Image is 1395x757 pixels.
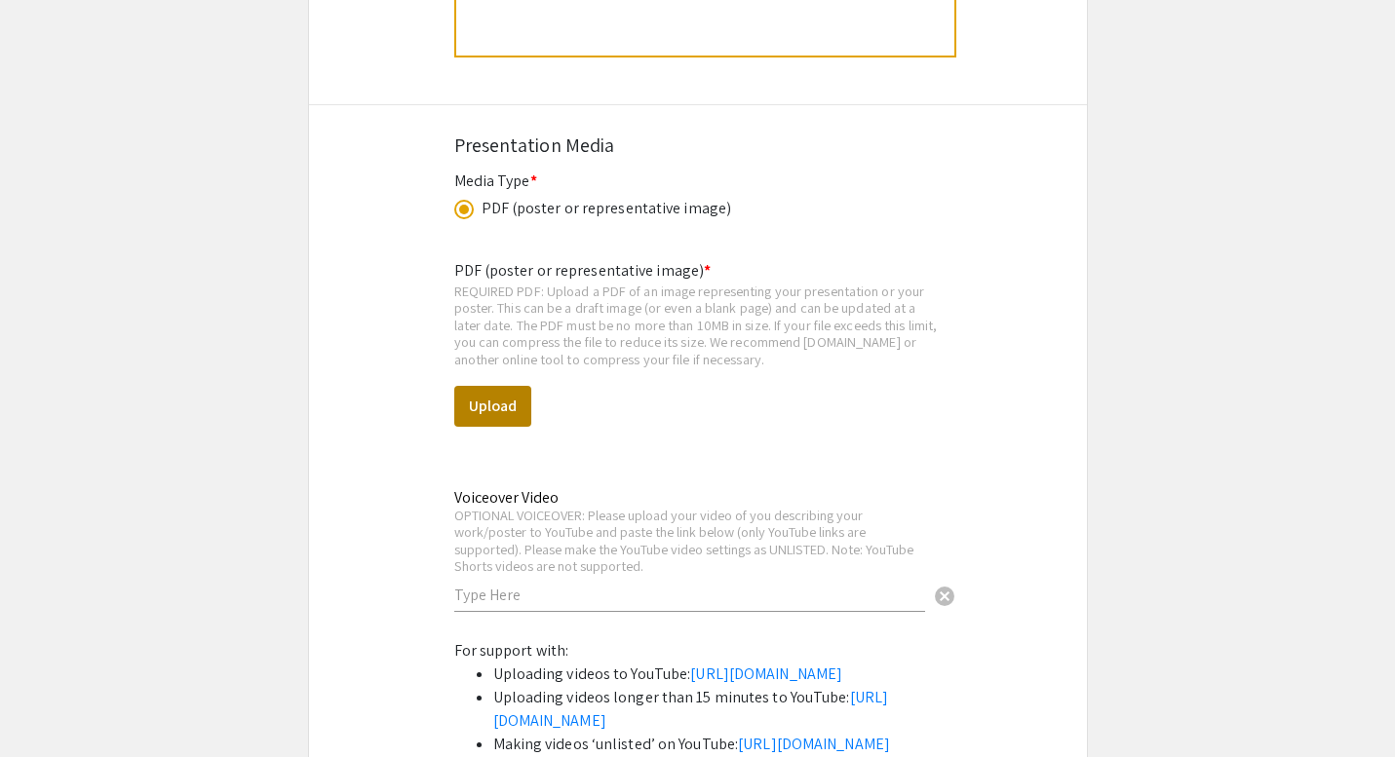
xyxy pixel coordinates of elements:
mat-label: Media Type [454,170,537,191]
button: Clear [925,575,964,614]
li: Making videos ‘unlisted’ on YouTube: [493,733,942,756]
iframe: Chat [15,669,83,742]
a: [URL][DOMAIN_NAME] [690,663,842,684]
a: [URL][DOMAIN_NAME] [493,687,889,731]
a: [URL][DOMAIN_NAME] [738,734,890,754]
div: Presentation Media [454,131,942,160]
div: OPTIONAL VOICEOVER: Please upload your video of you describing your work/poster to YouTube and pa... [454,507,925,575]
span: cancel [933,585,956,608]
mat-label: PDF (poster or representative image) [454,260,712,281]
li: Uploading videos to YouTube: [493,662,942,686]
button: Upload [454,386,531,427]
mat-label: Voiceover Video [454,487,559,508]
input: Type Here [454,585,925,605]
div: PDF (poster or representative image) [482,197,732,220]
div: REQUIRED PDF: Upload a PDF of an image representing your presentation or your poster. This can be... [454,283,942,368]
span: For support with: [454,640,569,661]
li: Uploading videos longer than 15 minutes to YouTube: [493,686,942,733]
